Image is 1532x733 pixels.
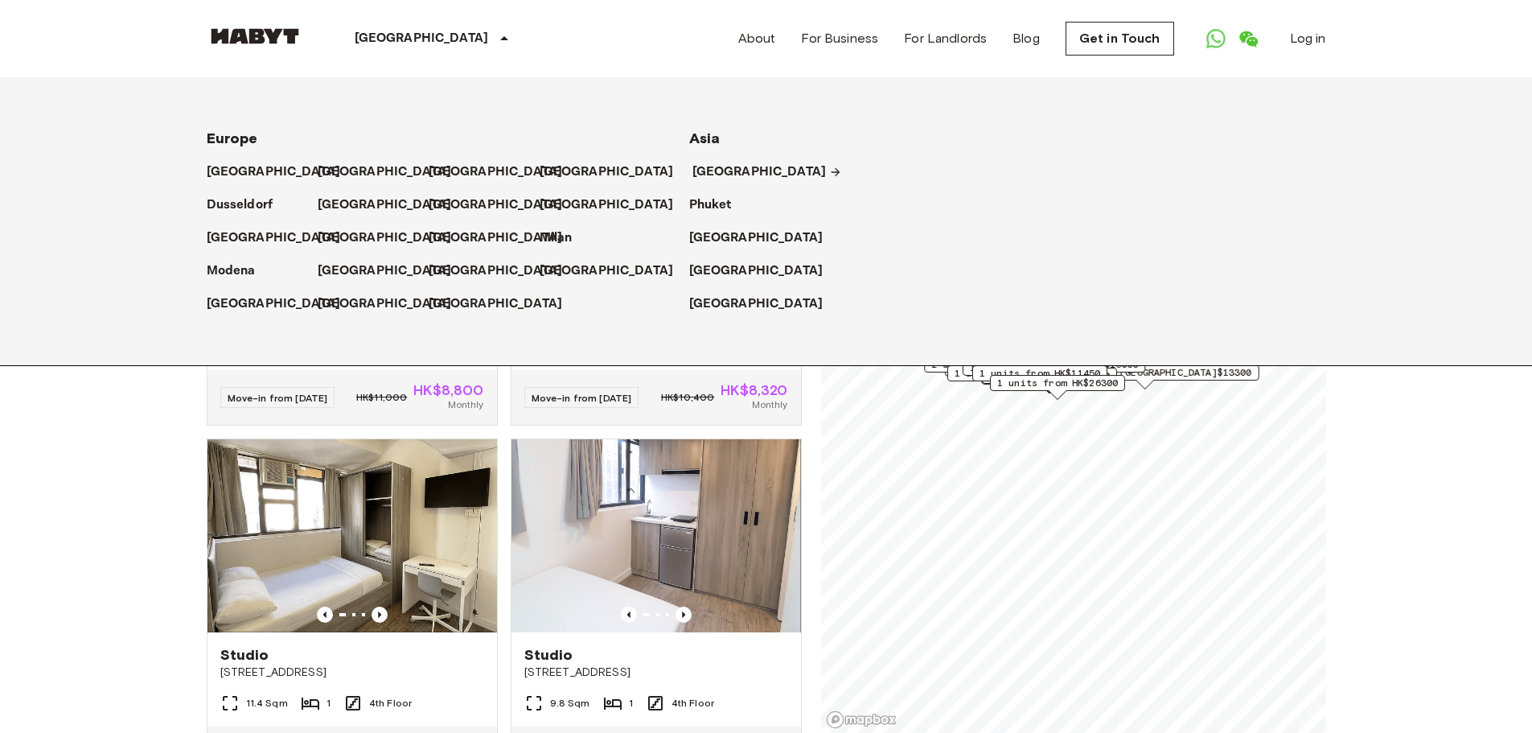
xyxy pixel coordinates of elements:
[355,29,489,48] p: [GEOGRAPHIC_DATA]
[207,163,357,182] a: [GEOGRAPHIC_DATA]
[317,607,333,623] button: Previous image
[971,365,1107,390] div: Map marker
[689,294,824,314] p: [GEOGRAPHIC_DATA]
[207,163,341,182] p: [GEOGRAPHIC_DATA]
[207,28,303,44] img: Habyt
[689,229,840,248] a: [GEOGRAPHIC_DATA]
[540,163,674,182] p: [GEOGRAPHIC_DATA]
[318,163,468,182] a: [GEOGRAPHIC_DATA]
[429,196,579,215] a: [GEOGRAPHIC_DATA]
[318,196,452,215] p: [GEOGRAPHIC_DATA]
[979,366,1099,381] span: 1 units from HK$11450
[429,163,563,182] p: [GEOGRAPHIC_DATA]
[1200,23,1232,55] a: Open WhatsApp
[429,261,579,281] a: [GEOGRAPHIC_DATA]
[524,645,573,665] span: Studio
[540,163,690,182] a: [GEOGRAPHIC_DATA]
[969,360,1090,375] span: 1 units from HK$22000
[318,261,452,281] p: [GEOGRAPHIC_DATA]
[954,366,1074,381] span: 1 units from HK$11200
[228,392,328,404] span: Move-in from [DATE]
[318,229,468,248] a: [GEOGRAPHIC_DATA]
[318,196,468,215] a: [GEOGRAPHIC_DATA]
[220,665,484,681] span: [STREET_ADDRESS]
[801,29,878,48] a: For Business
[429,294,579,314] a: [GEOGRAPHIC_DATA]
[540,261,674,281] p: [GEOGRAPHIC_DATA]
[207,196,273,215] p: Dusseldorf
[721,383,787,397] span: HK$8,320
[1066,22,1174,56] a: Get in Touch
[676,607,692,623] button: Previous image
[220,645,269,665] span: Studio
[692,163,843,182] a: [GEOGRAPHIC_DATA]
[246,696,288,710] span: 11.4 Sqm
[988,369,1109,383] span: 4 units from HK$10500
[207,261,272,281] a: Modena
[207,196,290,215] a: Dusseldorf
[318,294,452,314] p: [GEOGRAPHIC_DATA]
[540,196,690,215] a: [GEOGRAPHIC_DATA]
[429,229,579,248] a: [GEOGRAPHIC_DATA]
[207,229,357,248] a: [GEOGRAPHIC_DATA]
[207,229,341,248] p: [GEOGRAPHIC_DATA]
[826,710,897,729] a: Mapbox logo
[981,368,1116,393] div: Map marker
[524,665,788,681] span: [STREET_ADDRESS]
[621,607,637,623] button: Previous image
[689,294,840,314] a: [GEOGRAPHIC_DATA]
[540,196,674,215] p: [GEOGRAPHIC_DATA]
[369,696,412,710] span: 4th Floor
[532,392,632,404] span: Move-in from [DATE]
[689,130,721,147] span: Asia
[924,356,1145,381] div: Map marker
[689,261,824,281] p: [GEOGRAPHIC_DATA]
[661,390,714,405] span: HK$10,400
[989,375,1124,400] div: Map marker
[327,696,331,710] span: 1
[904,29,987,48] a: For Landlords
[540,261,690,281] a: [GEOGRAPHIC_DATA]
[947,365,1082,390] div: Map marker
[629,696,633,710] span: 1
[318,294,468,314] a: [GEOGRAPHIC_DATA]
[1232,23,1264,55] a: Open WeChat
[962,360,1097,385] div: Map marker
[1038,365,1251,380] span: 11 units from [GEOGRAPHIC_DATA]$13300
[540,229,573,248] p: Milan
[689,196,732,215] p: Phuket
[752,397,787,412] span: Monthly
[448,397,483,412] span: Monthly
[689,229,824,248] p: [GEOGRAPHIC_DATA]
[550,696,590,710] span: 9.8 Sqm
[1031,364,1259,389] div: Map marker
[429,196,563,215] p: [GEOGRAPHIC_DATA]
[207,294,357,314] a: [GEOGRAPHIC_DATA]
[429,229,563,248] p: [GEOGRAPHIC_DATA]
[318,229,452,248] p: [GEOGRAPHIC_DATA]
[1012,29,1040,48] a: Blog
[738,29,776,48] a: About
[692,163,827,182] p: [GEOGRAPHIC_DATA]
[540,229,589,248] a: Milan
[372,607,388,623] button: Previous image
[429,261,563,281] p: [GEOGRAPHIC_DATA]
[207,294,341,314] p: [GEOGRAPHIC_DATA]
[207,130,258,147] span: Europe
[318,261,468,281] a: [GEOGRAPHIC_DATA]
[689,196,748,215] a: Phuket
[511,439,801,632] img: Marketing picture of unit HK-01-067-021-01
[429,294,563,314] p: [GEOGRAPHIC_DATA]
[689,261,840,281] a: [GEOGRAPHIC_DATA]
[318,163,452,182] p: [GEOGRAPHIC_DATA]
[429,163,579,182] a: [GEOGRAPHIC_DATA]
[356,390,407,405] span: HK$11,000
[672,696,714,710] span: 4th Floor
[413,383,483,397] span: HK$8,800
[207,261,256,281] p: Modena
[1290,29,1326,48] a: Log in
[996,376,1117,390] span: 1 units from HK$26300
[207,439,497,632] img: Marketing picture of unit HK-01-067-022-01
